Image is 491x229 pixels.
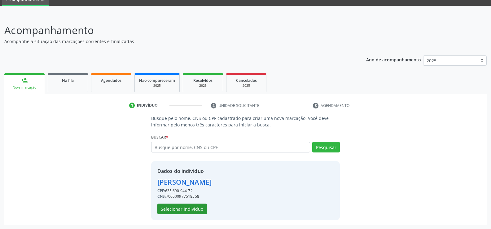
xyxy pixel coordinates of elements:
button: Pesquisar [312,142,340,152]
span: Cancelados [236,78,257,83]
span: CPF: [157,188,165,193]
div: Dados do indivíduo [157,167,212,175]
p: Acompanhe a situação das marcações correntes e finalizadas [4,38,342,45]
input: Busque por nome, CNS ou CPF [151,142,310,152]
div: 2025 [231,83,262,88]
span: Não compareceram [139,78,175,83]
span: Resolvidos [193,78,213,83]
p: Acompanhamento [4,23,342,38]
div: 700500977518558 [157,194,212,199]
div: person_add [21,77,28,84]
p: Ano de acompanhamento [366,55,421,63]
span: Agendados [101,78,121,83]
button: Selecionar indivíduo [157,204,207,214]
span: Na fila [62,78,74,83]
div: Indivíduo [137,103,158,108]
div: Nova marcação [9,85,40,90]
p: Busque pelo nome, CNS ou CPF cadastrado para criar uma nova marcação. Você deve informar pelo men... [151,115,340,128]
label: Buscar [151,132,168,142]
div: 1 [129,103,135,108]
span: CNS: [157,194,166,199]
div: 2025 [187,83,218,88]
div: 635.690.944-72 [157,188,212,194]
div: [PERSON_NAME] [157,177,212,187]
div: 2025 [139,83,175,88]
